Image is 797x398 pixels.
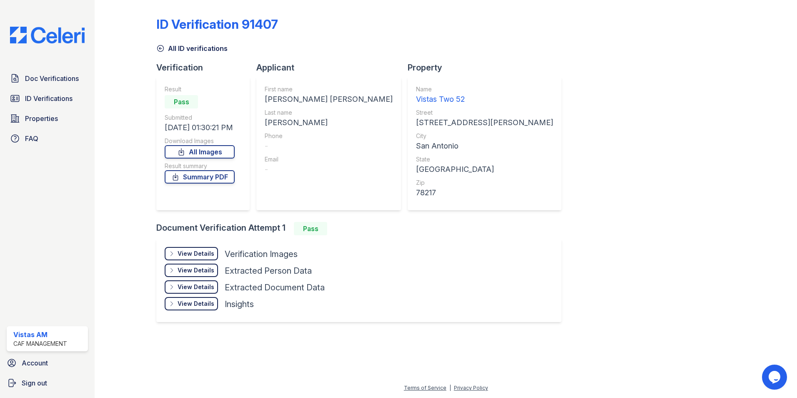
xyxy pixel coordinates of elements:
div: - [265,164,393,175]
div: 78217 [416,187,553,199]
div: San Antonio [416,140,553,152]
div: Verification [156,62,256,73]
img: CE_Logo_Blue-a8612792a0a2168367f1c8372b55b34899dd931a85d93a1a3d3e32e68fde9ad4.png [3,27,91,43]
div: Pass [165,95,198,108]
div: Insights [225,298,254,310]
span: Properties [25,113,58,123]
div: | [449,385,451,391]
a: Name Vistas Two 52 [416,85,553,105]
div: View Details [178,300,214,308]
div: Vistas Two 52 [416,93,553,105]
a: Terms of Service [404,385,446,391]
div: View Details [178,283,214,291]
div: ID Verification 91407 [156,17,278,32]
a: Sign out [3,375,91,391]
span: FAQ [25,134,38,144]
span: Doc Verifications [25,73,79,83]
div: First name [265,85,393,93]
div: Result [165,85,235,93]
a: All ID verifications [156,43,228,53]
div: Document Verification Attempt 1 [156,222,568,235]
div: City [416,132,553,140]
div: [PERSON_NAME] [265,117,393,128]
div: Email [265,155,393,164]
span: Account [22,358,48,368]
div: Download Images [165,137,235,145]
div: Zip [416,179,553,187]
div: Name [416,85,553,93]
span: ID Verifications [25,93,73,103]
div: Submitted [165,113,235,122]
div: [STREET_ADDRESS][PERSON_NAME] [416,117,553,128]
div: [DATE] 01:30:21 PM [165,122,235,134]
div: [GEOGRAPHIC_DATA] [416,164,553,175]
div: Phone [265,132,393,140]
div: Street [416,108,553,117]
div: Result summary [165,162,235,170]
a: ID Verifications [7,90,88,107]
div: CAF Management [13,340,67,348]
a: Summary PDF [165,170,235,184]
span: Sign out [22,378,47,388]
div: Extracted Person Data [225,265,312,277]
div: Extracted Document Data [225,282,325,293]
a: Account [3,355,91,371]
div: Verification Images [225,248,298,260]
a: Properties [7,110,88,127]
div: - [265,140,393,152]
div: Applicant [256,62,408,73]
div: View Details [178,266,214,275]
div: View Details [178,249,214,258]
div: Property [408,62,568,73]
a: Doc Verifications [7,70,88,87]
div: Vistas AM [13,330,67,340]
a: All Images [165,145,235,159]
div: [PERSON_NAME] [PERSON_NAME] [265,93,393,105]
iframe: chat widget [762,365,789,390]
a: Privacy Policy [454,385,488,391]
div: State [416,155,553,164]
div: Pass [294,222,327,235]
div: Last name [265,108,393,117]
a: FAQ [7,130,88,147]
